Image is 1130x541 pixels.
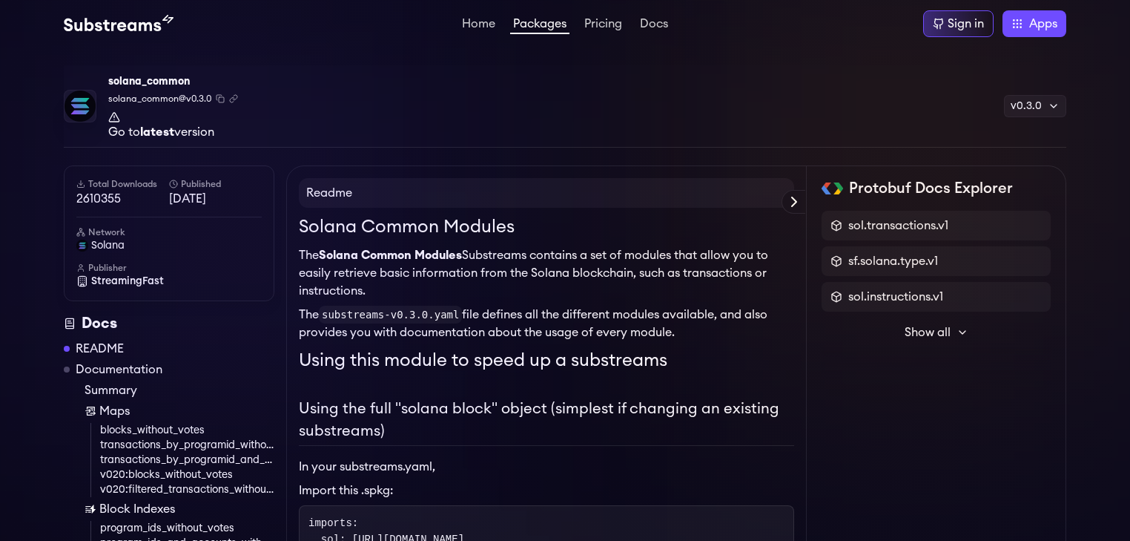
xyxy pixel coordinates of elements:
[65,91,96,122] img: Package Logo
[91,238,125,253] span: solana
[100,438,274,453] a: transactions_by_programid_without_votes
[299,306,794,341] p: The file defines all the different modules available, and also provides you with documentation ab...
[1029,15,1057,33] span: Apps
[76,226,262,238] h6: Network
[299,178,794,208] h4: Readme
[140,126,174,138] strong: latest
[299,398,794,446] h2: Using the full "solana block" object (simplest if changing an existing substreams)
[905,324,951,341] span: Show all
[85,402,274,420] a: Maps
[822,183,843,194] img: Protobuf
[216,94,225,103] button: Copy package name and version
[64,313,274,334] div: Docs
[76,262,262,274] h6: Publisher
[299,214,794,240] h1: Solana Common Modules
[85,503,96,515] img: Block Index icon
[108,111,238,138] a: Go tolatestversion
[299,246,794,300] p: The Substreams contains a set of modules that allow you to easily retrieve basic information from...
[299,458,794,476] p: In your substreams.yaml,
[100,521,274,536] a: program_ids_without_votes
[76,240,88,252] img: solana
[581,18,625,33] a: Pricing
[822,318,1051,347] button: Show all
[76,340,124,358] a: README
[64,15,174,33] img: Substream's logo
[459,18,498,33] a: Home
[319,249,462,261] strong: Solana Common Modules
[848,252,938,270] span: sf.solana.type.v1
[169,178,262,190] h6: Published
[100,482,274,497] a: v020:filtered_transactions_without_votes
[923,10,994,37] a: Sign in
[299,347,794,374] h1: Using this module to speed up a substreams
[76,238,262,253] a: solana
[229,94,238,103] button: Copy .spkg link to clipboard
[849,178,1013,199] h2: Protobuf Docs Explorer
[299,482,794,499] li: Import this .spkg:
[76,274,262,289] a: StreamingFast
[76,361,162,378] a: Documentation
[510,18,569,34] a: Packages
[100,423,274,438] a: blocks_without_votes
[108,71,238,92] div: solana_common
[1004,95,1066,117] div: v0.3.0
[76,178,169,190] h6: Total Downloads
[169,190,262,208] span: [DATE]
[100,453,274,468] a: transactions_by_programid_and_account_without_votes
[948,15,984,33] div: Sign in
[319,306,462,324] code: substreams-v0.3.0.yaml
[637,18,671,33] a: Docs
[848,288,943,306] span: sol.instructions.v1
[100,468,274,482] a: v020:blocks_without_votes
[85,405,96,417] img: Map icon
[848,217,948,235] span: sol.transactions.v1
[76,190,169,208] span: 2610355
[85,500,274,518] a: Block Indexes
[108,92,211,105] span: solana_common@v0.3.0
[85,381,274,399] a: Summary
[91,274,164,289] span: StreamingFast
